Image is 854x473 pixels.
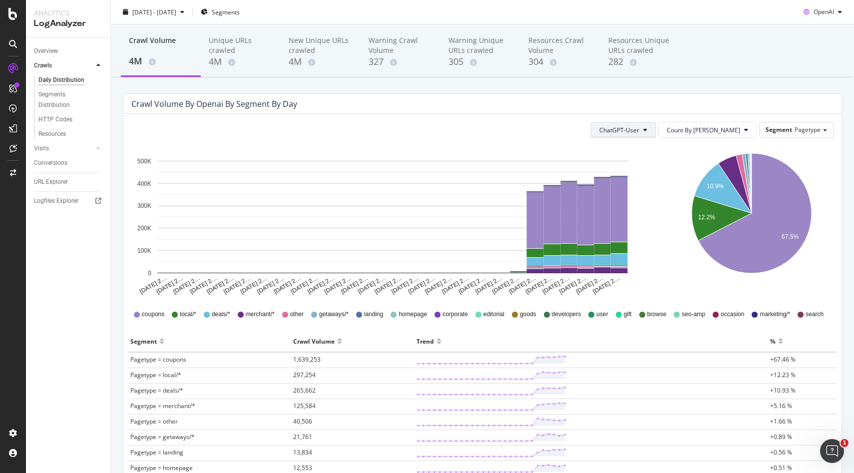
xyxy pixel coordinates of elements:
span: coupons [142,310,164,319]
span: other [290,310,304,319]
text: 0 [148,270,151,277]
div: Crawl Volume [293,333,335,349]
span: browse [647,310,667,319]
span: goods [520,310,536,319]
button: Segments [197,4,244,20]
span: +0.56 % [770,448,792,457]
text: 200K [137,225,151,232]
div: % [770,333,776,349]
div: Logfiles Explorer [34,196,78,206]
span: editorial [483,310,504,319]
div: 327 [369,55,432,68]
span: merchant/* [246,310,275,319]
span: Pagetype = local/* [130,371,181,379]
div: Segment [130,333,157,349]
span: 21,761 [293,433,312,441]
span: user [596,310,608,319]
a: Overview [34,46,103,56]
div: 282 [608,55,672,68]
span: Pagetype = getaways/* [130,433,195,441]
span: 265,662 [293,386,316,395]
a: HTTP Codes [38,114,103,125]
a: Visits [34,143,93,154]
span: +12.23 % [770,371,796,379]
span: landing [364,310,384,319]
span: +10.93 % [770,386,796,395]
span: 1 [841,439,849,447]
div: Overview [34,46,58,56]
div: URL Explorer [34,177,68,187]
span: +0.51 % [770,464,792,472]
span: Pagetype = homepage [130,464,193,472]
a: Segments Distribution [38,89,103,110]
span: 1,639,253 [293,355,321,364]
div: Warning Crawl Volume [369,35,432,55]
span: +0.89 % [770,433,792,441]
span: Pagetype = coupons [130,355,186,364]
text: 10.9% [707,183,724,190]
span: occasion [721,310,744,319]
span: developers [552,310,581,319]
span: homepage [399,310,427,319]
div: Resources Unique URLs crawled [608,35,672,55]
button: Count By [PERSON_NAME] [658,122,757,138]
iframe: Intercom live chat [820,439,844,463]
span: search [806,310,824,319]
text: 67.5% [782,234,799,241]
div: 4M [129,55,193,68]
a: Logfiles Explorer [34,196,103,206]
span: 13,834 [293,448,312,457]
span: 12,553 [293,464,312,472]
div: Crawls [34,60,52,71]
span: Pagetype = landing [130,448,183,457]
span: +67.46 % [770,355,796,364]
span: getaways/* [319,310,349,319]
div: Crawl Volume by openai by Segment by Day [131,99,297,109]
div: Daily Distribution [38,75,84,85]
a: Resources [38,129,103,139]
span: +5.16 % [770,402,792,410]
div: New Unique URLs crawled [289,35,353,55]
svg: A chart. [669,146,834,296]
svg: A chart. [131,146,654,296]
span: deals/* [212,310,230,319]
a: URL Explorer [34,177,103,187]
span: marketing/* [760,310,790,319]
div: Segments Distribution [38,89,94,110]
button: [DATE] - [DATE] [119,4,188,20]
span: +1.66 % [770,417,792,426]
a: Crawls [34,60,93,71]
span: local/* [180,310,196,319]
span: Pagetype [795,125,821,134]
span: [DATE] - [DATE] [132,7,176,16]
span: Pagetype = other [130,417,178,426]
div: Conversions [34,158,67,168]
span: gift [624,310,632,319]
text: 500K [137,158,151,165]
span: 125,584 [293,402,316,410]
div: Analytics [34,8,102,18]
text: 300K [137,203,151,210]
span: Count By Day [667,126,740,134]
button: OpenAI [800,4,846,20]
div: 4M [289,55,353,68]
div: Unique URLs crawled [209,35,273,55]
div: 4M [209,55,273,68]
div: LogAnalyzer [34,18,102,29]
div: Trend [417,333,434,349]
button: ChatGPT-User [591,122,656,138]
span: Pagetype = deals/* [130,386,183,395]
span: Segments [212,7,240,16]
div: HTTP Codes [38,114,72,125]
div: Resources [38,129,66,139]
div: Warning Unique URLs crawled [448,35,512,55]
div: Visits [34,143,49,154]
span: 297,254 [293,371,316,379]
div: 305 [448,55,512,68]
span: corporate [442,310,468,319]
text: 100K [137,247,151,254]
span: ChatGPT-User [599,126,639,134]
span: Segment [766,125,792,134]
